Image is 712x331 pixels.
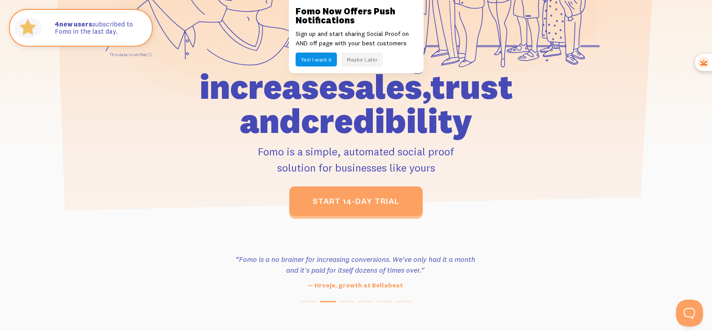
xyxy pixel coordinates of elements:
span: 4 [55,21,59,28]
button: Yes! I want it [296,53,337,66]
strong: new users [55,20,92,28]
iframe: Help Scout Beacon - Open [676,300,703,327]
h1: increase sales, trust and credibility [148,70,564,138]
button: Maybe Later [341,53,383,66]
p: — Hrvoje, growth at Bellabeat [233,281,478,290]
img: Fomo [12,12,44,44]
p: subscribed to Fomo in the last day. [55,21,143,35]
p: Sign up and start sharing Social Proof on AND off page with your best customers [296,29,417,48]
h3: Fomo Now Offers Push Notifications [296,7,417,25]
a: This data is verified ⓘ [110,52,152,57]
p: Fomo is a simple, automated social proof solution for businesses like yours [148,143,564,176]
h3: “Fomo is a no brainer for increasing conversions. We've only had it a month and it's paid for its... [233,254,478,275]
a: start 14-day trial [289,186,423,216]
